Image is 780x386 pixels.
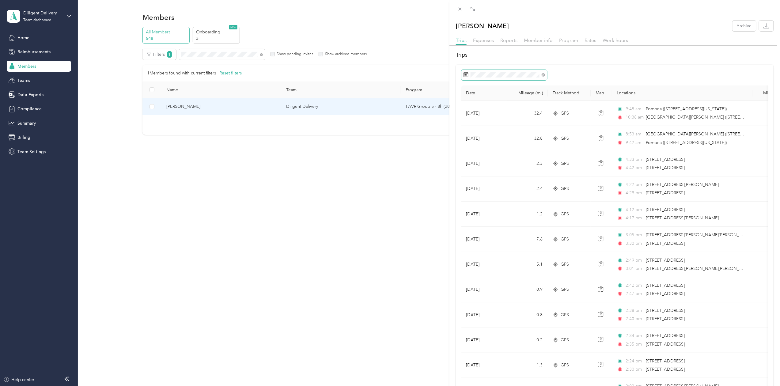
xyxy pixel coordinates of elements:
span: 2:35 pm [626,341,643,348]
span: 2:49 pm [626,257,643,264]
td: [DATE] [461,302,507,327]
td: [DATE] [461,227,507,252]
span: [STREET_ADDRESS] [646,316,685,321]
span: Rates [585,37,596,43]
span: GPS [561,337,569,343]
span: [STREET_ADDRESS][PERSON_NAME] [646,215,719,221]
span: [STREET_ADDRESS] [646,241,685,246]
span: [STREET_ADDRESS] [646,342,685,347]
td: [DATE] [461,252,507,277]
span: [STREET_ADDRESS] [646,190,685,195]
span: GPS [561,362,569,369]
span: Reports [500,37,517,43]
span: 2:42 pm [626,282,643,289]
span: 8:53 am [626,131,643,138]
span: [STREET_ADDRESS][PERSON_NAME][PERSON_NAME] [646,232,753,237]
th: Date [461,85,507,101]
th: Map [591,85,612,101]
iframe: Everlance-gr Chat Button Frame [746,352,780,386]
span: 4:29 pm [626,190,643,196]
span: [STREET_ADDRESS] [646,367,685,372]
td: 0.8 [507,302,548,327]
span: 10:38 am [626,114,643,121]
span: 9:42 am [626,139,643,146]
span: Work hours [603,37,628,43]
span: [STREET_ADDRESS][PERSON_NAME] [646,182,719,187]
span: [STREET_ADDRESS] [646,207,685,212]
td: 1.3 [507,353,548,378]
span: 3:05 pm [626,232,643,238]
td: 5.1 [507,252,548,277]
span: [STREET_ADDRESS] [646,333,685,338]
span: 3:30 pm [626,240,643,247]
span: 2:24 pm [626,358,643,365]
span: GPS [561,312,569,318]
span: GPS [561,110,569,117]
span: Program [559,37,578,43]
span: [STREET_ADDRESS] [646,258,685,263]
th: Mileage (mi) [507,85,548,101]
span: Pomona ([STREET_ADDRESS][US_STATE]) [646,140,727,145]
span: GPS [561,135,569,142]
td: 0.2 [507,327,548,353]
td: 0.9 [507,277,548,302]
span: Expenses [473,37,494,43]
span: 2:38 pm [626,307,643,314]
span: GPS [561,286,569,293]
span: Trips [456,37,467,43]
span: GPS [561,236,569,243]
span: [STREET_ADDRESS] [646,308,685,313]
td: [DATE] [461,353,507,378]
span: GPS [561,185,569,192]
span: 2:47 pm [626,290,643,297]
span: 2:34 pm [626,332,643,339]
span: [STREET_ADDRESS][PERSON_NAME][PERSON_NAME] [646,266,753,271]
span: 2:30 pm [626,366,643,373]
span: 4:12 pm [626,206,643,213]
span: Pomona ([STREET_ADDRESS][US_STATE]) [646,106,727,112]
td: 1.2 [507,202,548,227]
td: [DATE] [461,126,507,151]
td: [DATE] [461,151,507,176]
button: Archive [733,21,756,31]
span: 3:01 pm [626,265,643,272]
span: GPS [561,261,569,268]
td: [DATE] [461,101,507,126]
span: [STREET_ADDRESS] [646,358,685,364]
span: GPS [561,160,569,167]
td: 7.6 [507,227,548,252]
span: 4:42 pm [626,165,643,171]
td: [DATE] [461,202,507,227]
h2: Trips [456,51,774,59]
td: [DATE] [461,176,507,202]
span: [STREET_ADDRESS] [646,291,685,296]
span: 4:22 pm [626,181,643,188]
th: Track Method [548,85,591,101]
td: [DATE] [461,277,507,302]
td: 2.4 [507,176,548,202]
span: GPS [561,211,569,218]
td: 32.8 [507,126,548,151]
td: [DATE] [461,327,507,353]
p: [PERSON_NAME] [456,21,509,31]
span: 4:33 pm [626,156,643,163]
span: 4:17 pm [626,215,643,221]
span: [STREET_ADDRESS] [646,165,685,170]
span: [STREET_ADDRESS] [646,283,685,288]
span: 9:48 am [626,106,643,112]
span: Member info [524,37,553,43]
span: 2:40 pm [626,316,643,322]
td: 2.3 [507,151,548,176]
td: 32.4 [507,101,548,126]
span: [STREET_ADDRESS] [646,157,685,162]
th: Locations [612,85,753,101]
